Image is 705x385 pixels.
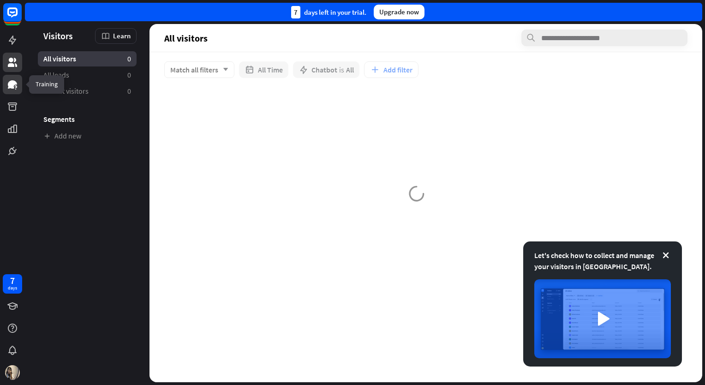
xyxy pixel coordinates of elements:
[534,279,671,358] img: image
[374,5,424,19] div: Upgrade now
[38,114,137,124] h3: Segments
[113,31,131,40] span: Learn
[38,67,137,83] a: All leads 0
[127,86,131,96] aside: 0
[38,128,137,144] a: Add new
[38,84,137,99] a: Recent visitors 0
[534,250,671,272] div: Let's check how to collect and manage your visitors in [GEOGRAPHIC_DATA].
[43,54,76,64] span: All visitors
[43,30,73,41] span: Visitors
[43,86,89,96] span: Recent visitors
[3,274,22,294] a: 7 days
[10,277,15,285] div: 7
[8,285,17,291] div: days
[291,6,366,18] div: days left in your trial.
[127,70,131,80] aside: 0
[291,6,300,18] div: 7
[7,4,35,31] button: Open LiveChat chat widget
[127,54,131,64] aside: 0
[43,70,69,80] span: All leads
[164,33,208,43] span: All visitors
